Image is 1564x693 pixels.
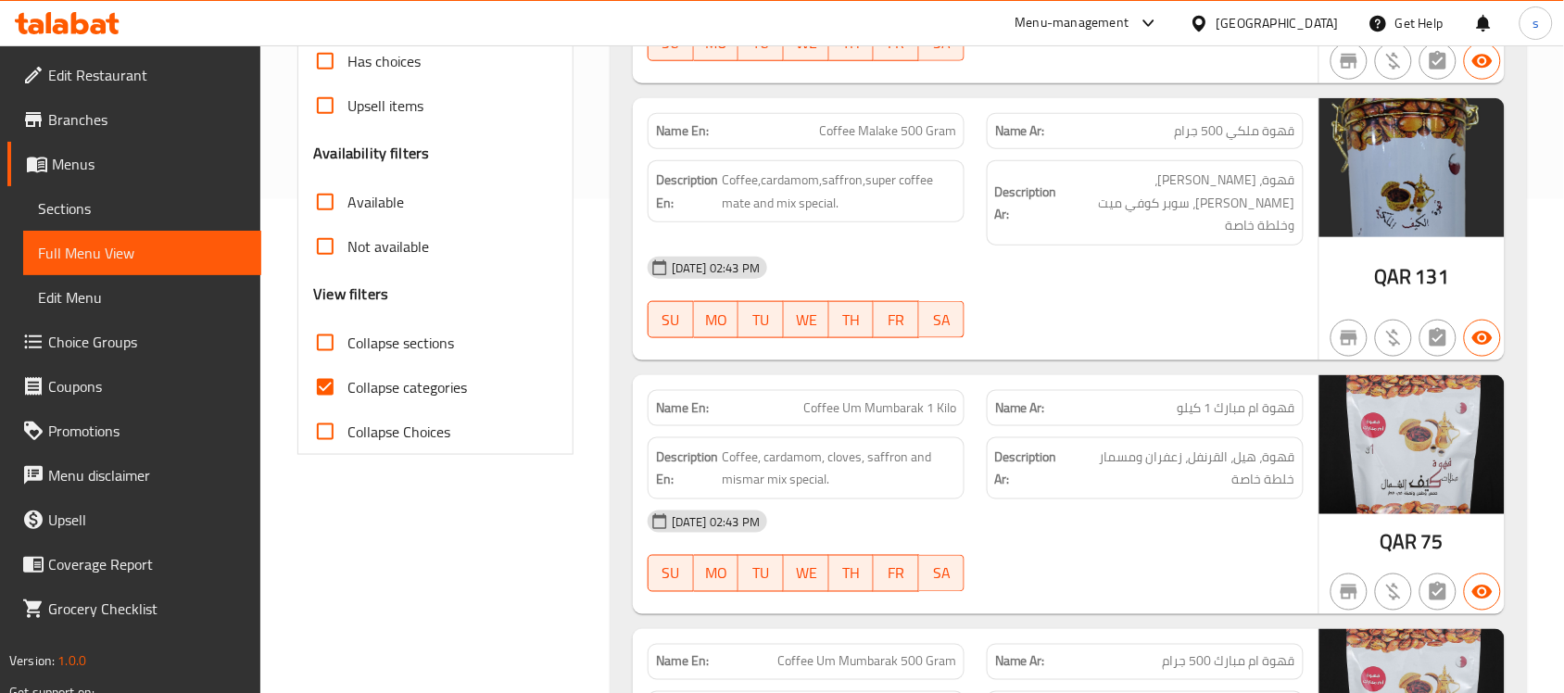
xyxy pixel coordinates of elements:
span: قهوة، هيل، زعفران، سوبر كوفي ميت وخلطة خاصة [1061,169,1295,237]
span: قهوة ام مبارك 1 كيلو [1178,398,1295,418]
span: SA [927,561,957,587]
span: Not available [347,235,429,258]
span: TU [746,561,776,587]
button: MO [694,301,739,338]
h3: View filters [313,283,388,305]
strong: Name En: [656,652,709,672]
button: SA [919,301,965,338]
span: TH [837,307,867,334]
span: Sections [38,197,246,220]
span: MO [701,307,732,334]
a: Promotions [7,409,261,453]
a: Grocery Checklist [7,586,261,631]
span: Menu disclaimer [48,464,246,486]
button: WE [784,301,829,338]
span: MO [701,30,732,57]
span: 1.0.0 [57,649,86,673]
button: TH [829,301,875,338]
img: COFFEE_AL_MALAKE638936307061916618.jpg [1319,98,1505,237]
span: WE [791,30,822,57]
span: [DATE] 02:43 PM [664,513,767,531]
a: Upsell [7,498,261,542]
button: MO [694,555,739,592]
button: Not branch specific item [1331,573,1368,611]
span: Choice Groups [48,331,246,353]
span: Upsell [48,509,246,531]
span: FR [881,30,912,57]
button: Available [1464,320,1501,357]
a: Edit Menu [23,275,261,320]
span: Coffee Um Mumbarak 500 Gram [777,652,956,672]
span: قهوة ام مبارك 500 جرام [1163,652,1295,672]
button: Not has choices [1419,43,1457,80]
span: [DATE] 02:43 PM [664,259,767,277]
a: Choice Groups [7,320,261,364]
span: SU [656,30,687,57]
span: SU [656,561,687,587]
button: FR [874,555,919,592]
span: Branches [48,108,246,131]
div: [GEOGRAPHIC_DATA] [1217,13,1339,33]
span: Promotions [48,420,246,442]
span: Upsell items [347,94,423,117]
span: 75 [1421,523,1444,560]
span: Coffee Malake 500 Gram [819,121,956,141]
button: Purchased item [1375,320,1412,357]
span: FR [881,561,912,587]
span: Edit Menu [38,286,246,309]
button: SA [919,555,965,592]
button: Purchased item [1375,573,1412,611]
div: Menu-management [1015,12,1129,34]
span: TU [746,307,776,334]
span: TU [746,30,776,57]
span: Available [347,191,404,213]
span: SA [927,307,957,334]
span: Coffee Um Mumbarak 1 Kilo [803,398,956,418]
span: SA [927,30,957,57]
span: Has choices [347,50,421,72]
span: قهوة ملكي 500 جرام [1175,121,1295,141]
button: TH [829,555,875,592]
span: Edit Restaurant [48,64,246,86]
span: قهوة، هيل، القرنفل، زعفران ومسمار خلطة خاصة [1068,446,1295,491]
strong: Name Ar: [995,652,1045,672]
a: Branches [7,97,261,142]
span: 131 [1416,258,1449,295]
a: Menu disclaimer [7,453,261,498]
span: QAR [1381,523,1418,560]
button: SU [648,301,694,338]
strong: Description Ar: [995,446,1065,491]
button: Purchased item [1375,43,1412,80]
strong: Description En: [656,169,718,214]
span: WE [791,561,822,587]
span: Grocery Checklist [48,598,246,620]
a: Menus [7,142,261,186]
button: Not branch specific item [1331,43,1368,80]
span: s [1532,13,1539,33]
a: Sections [23,186,261,231]
strong: Name En: [656,398,709,418]
strong: Name En: [656,121,709,141]
button: SU [648,555,694,592]
button: Available [1464,573,1501,611]
strong: Name Ar: [995,121,1045,141]
strong: Description En: [656,446,718,491]
button: TU [738,555,784,592]
span: Version: [9,649,55,673]
button: Not has choices [1419,573,1457,611]
button: WE [784,555,829,592]
span: Full Menu View [38,242,246,264]
a: Coverage Report [7,542,261,586]
span: TH [837,561,867,587]
span: Coupons [48,375,246,397]
span: TH [837,30,867,57]
strong: Name Ar: [995,398,1045,418]
button: Not branch specific item [1331,320,1368,357]
span: MO [701,561,732,587]
a: Full Menu View [23,231,261,275]
span: Collapse sections [347,332,454,354]
span: Collapse categories [347,376,467,398]
span: Coffee,cardamom,saffron,super coffee mate and mix special. [722,169,956,214]
span: WE [791,307,822,334]
a: Edit Restaurant [7,53,261,97]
